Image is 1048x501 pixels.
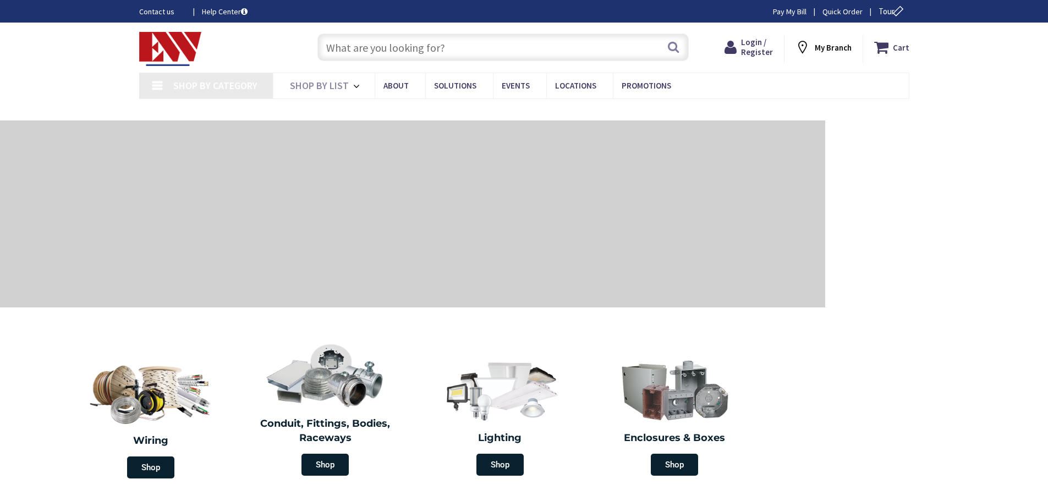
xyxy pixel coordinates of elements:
[63,352,238,484] a: Wiring Shop
[69,434,233,448] h2: Wiring
[622,80,671,91] span: Promotions
[879,6,907,16] span: Tour
[773,6,806,17] a: Pay My Bill
[555,80,596,91] span: Locations
[815,42,852,53] strong: My Branch
[173,79,257,92] span: Shop By Category
[596,431,754,445] h2: Enclosures & Boxes
[874,37,909,57] a: Cart
[127,456,174,478] span: Shop
[651,454,698,476] span: Shop
[741,37,773,57] span: Login / Register
[434,80,476,91] span: Solutions
[421,431,579,445] h2: Lighting
[502,80,530,91] span: Events
[246,417,405,445] h2: Conduit, Fittings, Bodies, Raceways
[476,454,524,476] span: Shop
[241,338,410,481] a: Conduit, Fittings, Bodies, Raceways Shop
[795,37,852,57] div: My Branch
[893,37,909,57] strong: Cart
[822,6,863,17] a: Quick Order
[290,79,349,92] span: Shop By List
[317,34,689,61] input: What are you looking for?
[590,352,760,481] a: Enclosures & Boxes Shop
[415,352,585,481] a: Lighting Shop
[139,6,184,17] a: Contact us
[139,32,202,66] img: Electrical Wholesalers, Inc.
[725,37,773,57] a: Login / Register
[202,6,248,17] a: Help Center
[301,454,349,476] span: Shop
[383,80,409,91] span: About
